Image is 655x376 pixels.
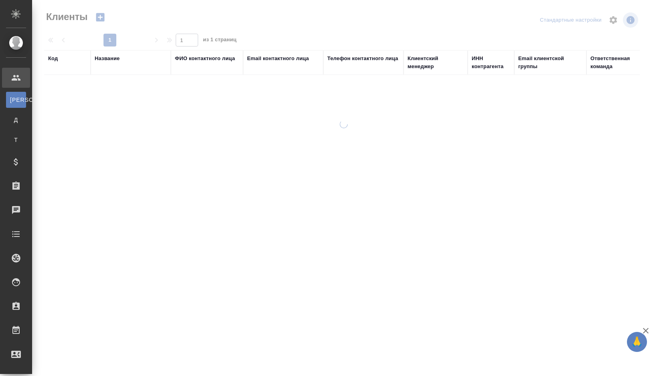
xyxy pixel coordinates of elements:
[630,334,644,350] span: 🙏
[518,55,582,71] div: Email клиентской группы
[327,55,398,63] div: Телефон контактного лица
[247,55,309,63] div: Email контактного лица
[10,136,22,144] span: Т
[472,55,510,71] div: ИНН контрагента
[48,55,58,63] div: Код
[590,55,647,71] div: Ответственная команда
[6,92,26,108] a: [PERSON_NAME]
[10,116,22,124] span: Д
[408,55,464,71] div: Клиентский менеджер
[6,112,26,128] a: Д
[6,132,26,148] a: Т
[95,55,120,63] div: Название
[627,332,647,352] button: 🙏
[10,96,22,104] span: [PERSON_NAME]
[175,55,235,63] div: ФИО контактного лица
